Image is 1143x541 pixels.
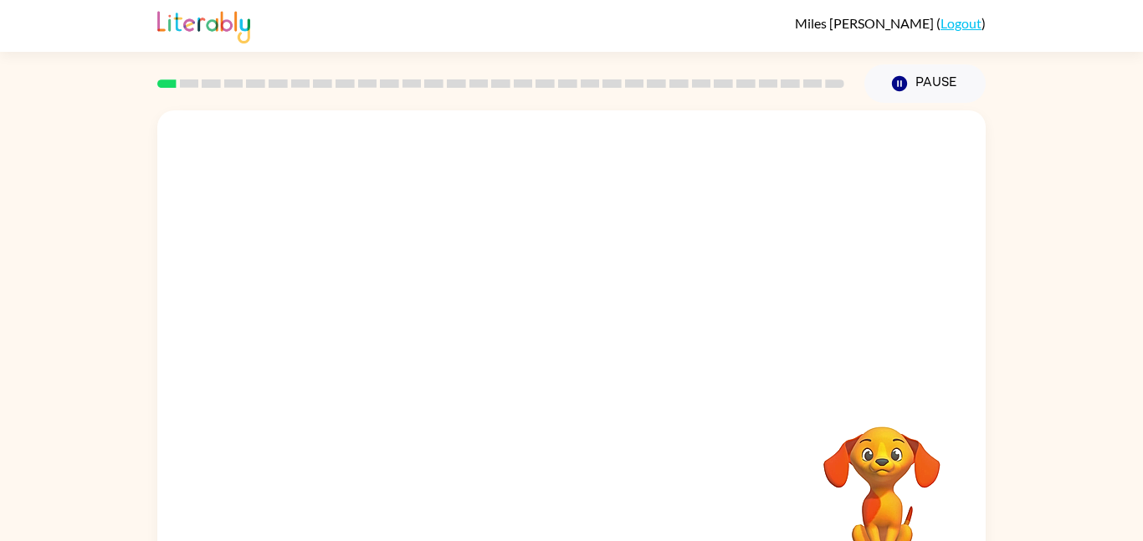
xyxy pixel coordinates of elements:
[795,15,936,31] span: Miles [PERSON_NAME]
[795,15,986,31] div: ( )
[157,7,250,43] img: Literably
[864,64,986,103] button: Pause
[941,15,982,31] a: Logout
